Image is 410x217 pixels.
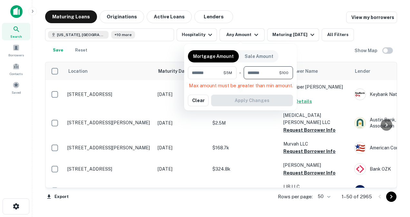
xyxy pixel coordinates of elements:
p: Max amount must be greater than min amount. [189,82,293,90]
p: Sale Amount [245,53,273,60]
p: Mortgage Amount [193,53,234,60]
span: $5M [223,70,232,76]
button: Clear [188,95,209,106]
iframe: Chat Widget [378,165,410,196]
span: $100 [279,70,288,76]
div: - [239,66,241,79]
